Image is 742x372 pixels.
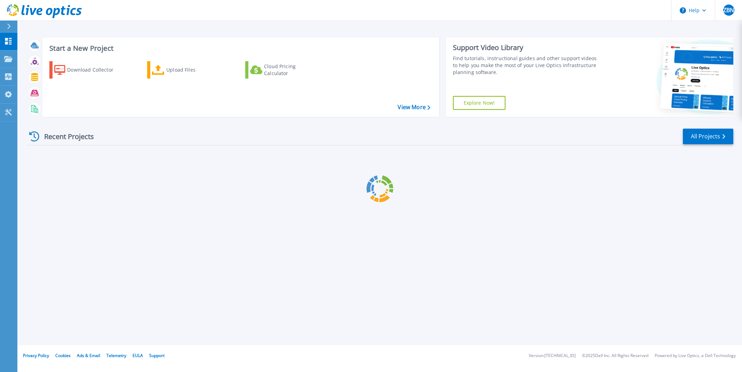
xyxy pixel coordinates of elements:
a: EULA [133,353,143,358]
div: Support Video Library [453,43,600,52]
a: Privacy Policy [23,353,49,358]
a: Support [149,353,165,358]
div: Cloud Pricing Calculator [264,63,320,77]
h3: Start a New Project [49,45,430,52]
a: View More [398,104,430,111]
div: Find tutorials, instructional guides and other support videos to help you make the most of your L... [453,55,600,76]
div: Recent Projects [27,128,103,145]
li: Powered by Live Optics, a Dell Technology [655,354,736,358]
li: © 2025 Dell Inc. All Rights Reserved [582,354,648,358]
a: Cloud Pricing Calculator [245,61,323,79]
a: Upload Files [147,61,225,79]
a: Download Collector [49,61,127,79]
a: Explore Now! [453,96,506,110]
a: Ads & Email [77,353,100,358]
div: Download Collector [67,63,123,77]
li: Version: [TECHNICAL_ID] [529,354,576,358]
a: Cookies [55,353,71,358]
span: ZBN [723,7,734,13]
a: All Projects [683,129,733,144]
a: Telemetry [106,353,126,358]
div: Upload Files [166,63,222,77]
